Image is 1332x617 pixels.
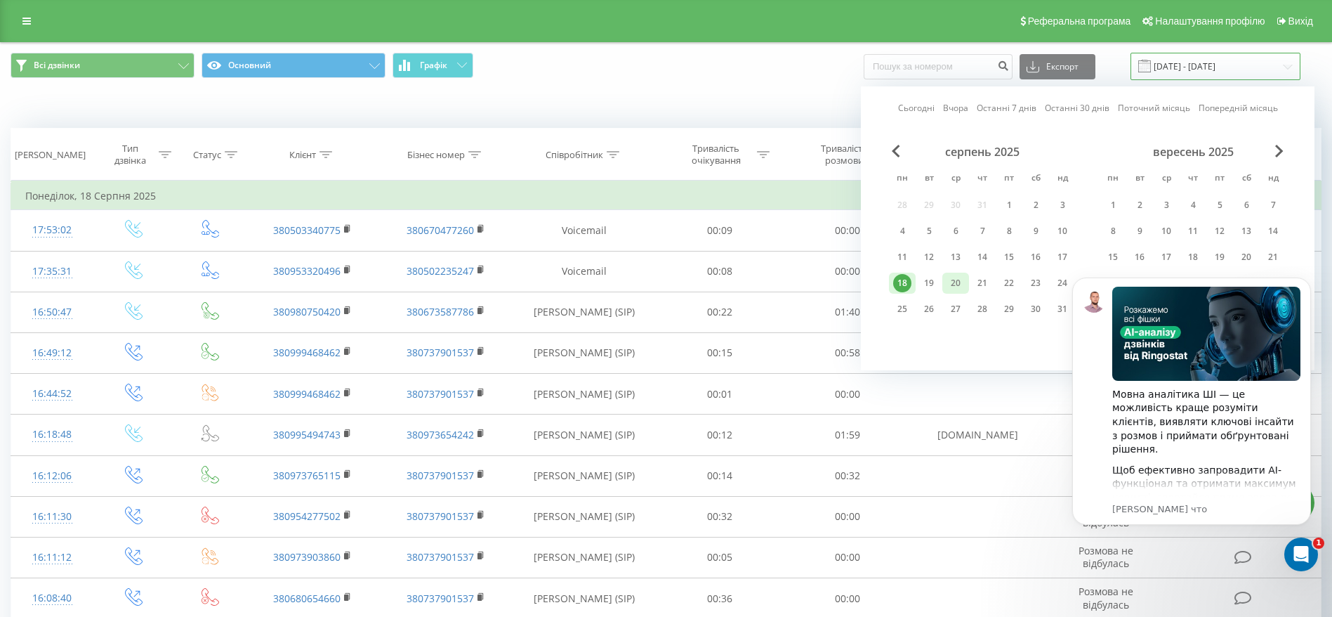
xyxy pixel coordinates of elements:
td: 00:00 [784,251,911,292]
div: 19 [920,274,938,292]
a: Попередній місяць [1199,101,1278,115]
div: 13 [1237,222,1255,240]
div: 8 [1104,222,1122,240]
div: Бізнес номер [407,149,465,161]
td: 00:05 [656,537,784,578]
td: Voicemail [513,251,656,292]
span: Всі дзвінки [34,60,80,71]
div: 3 [1053,196,1071,214]
div: пн 25 серп 2025 р. [889,299,916,320]
td: 00:00 [784,537,911,578]
div: 17:53:02 [25,216,79,244]
abbr: п’ятниця [1209,169,1230,190]
iframe: Intercom notifications сообщение [1051,256,1332,579]
a: Сьогодні [898,101,935,115]
div: 19 [1211,248,1229,266]
div: нд 17 серп 2025 р. [1049,247,1076,268]
div: 8 [1000,222,1018,240]
div: нд 21 вер 2025 р. [1260,247,1286,268]
div: ср 20 серп 2025 р. [942,273,969,294]
abbr: середа [1156,169,1177,190]
div: нд 10 серп 2025 р. [1049,221,1076,242]
abbr: неділя [1052,169,1073,190]
div: пн 1 вер 2025 р. [1100,195,1126,216]
span: Next Month [1275,145,1284,157]
a: 380673587786 [407,305,474,318]
abbr: субота [1025,169,1046,190]
button: Всі дзвінки [11,53,194,78]
a: 380973654242 [407,428,474,441]
div: 21 [1264,248,1282,266]
div: сб 20 вер 2025 р. [1233,247,1260,268]
div: 16 [1130,248,1149,266]
td: [PERSON_NAME] (SIP) [513,332,656,373]
div: пн 4 серп 2025 р. [889,221,916,242]
a: 380973765115 [273,469,341,482]
span: 1 [1313,538,1324,549]
div: 17 [1053,248,1071,266]
div: пт 15 серп 2025 р. [996,247,1022,268]
div: ср 6 серп 2025 р. [942,221,969,242]
a: Останні 7 днів [977,101,1036,115]
div: 12 [1211,222,1229,240]
div: ср 3 вер 2025 р. [1153,195,1180,216]
a: 380670477260 [407,223,474,237]
a: 380973903860 [273,550,341,564]
input: Пошук за номером [864,54,1013,79]
div: 11 [893,248,911,266]
div: 28 [973,300,991,318]
td: 00:32 [784,455,911,496]
div: 30 [1027,300,1045,318]
a: 380502235247 [407,264,474,278]
a: 380737901537 [407,509,474,523]
div: сб 6 вер 2025 р. [1233,195,1260,216]
td: [PERSON_NAME] (SIP) [513,292,656,332]
div: 21 [973,274,991,292]
div: 29 [1000,300,1018,318]
div: пт 5 вер 2025 р. [1206,195,1233,216]
div: 17 [1157,248,1175,266]
div: вт 9 вер 2025 р. [1126,221,1153,242]
div: 18 [893,274,911,292]
a: 380995494743 [273,428,341,441]
div: Статус [193,149,221,161]
div: пт 19 вер 2025 р. [1206,247,1233,268]
div: сб 23 серп 2025 р. [1022,273,1049,294]
div: чт 7 серп 2025 р. [969,221,996,242]
td: 00:01 [656,374,784,415]
div: серпень 2025 [889,145,1076,159]
div: 7 [973,222,991,240]
div: пн 11 серп 2025 р. [889,247,916,268]
div: 1 [1104,196,1122,214]
div: вересень 2025 [1100,145,1286,159]
td: [PERSON_NAME] (SIP) [513,496,656,537]
a: Останні 30 днів [1045,101,1109,115]
a: 380737901537 [407,346,474,359]
a: 380737901537 [407,387,474,401]
div: 5 [1211,196,1229,214]
div: ср 17 вер 2025 р. [1153,247,1180,268]
td: Понеділок, 18 Серпня 2025 [11,182,1321,210]
div: пт 1 серп 2025 р. [996,195,1022,216]
div: 4 [893,222,911,240]
span: Previous Month [892,145,900,157]
div: сб 2 серп 2025 р. [1022,195,1049,216]
button: Експорт [1020,54,1095,79]
div: 6 [1237,196,1255,214]
div: 16:44:52 [25,380,79,408]
div: 22 [1000,274,1018,292]
div: вт 12 серп 2025 р. [916,247,942,268]
div: чт 21 серп 2025 р. [969,273,996,294]
div: Співробітник [546,149,603,161]
div: 9 [1027,222,1045,240]
a: 380737901537 [407,592,474,605]
div: нд 14 вер 2025 р. [1260,221,1286,242]
a: 380999468462 [273,346,341,359]
div: пт 29 серп 2025 р. [996,299,1022,320]
td: 00:09 [656,210,784,251]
